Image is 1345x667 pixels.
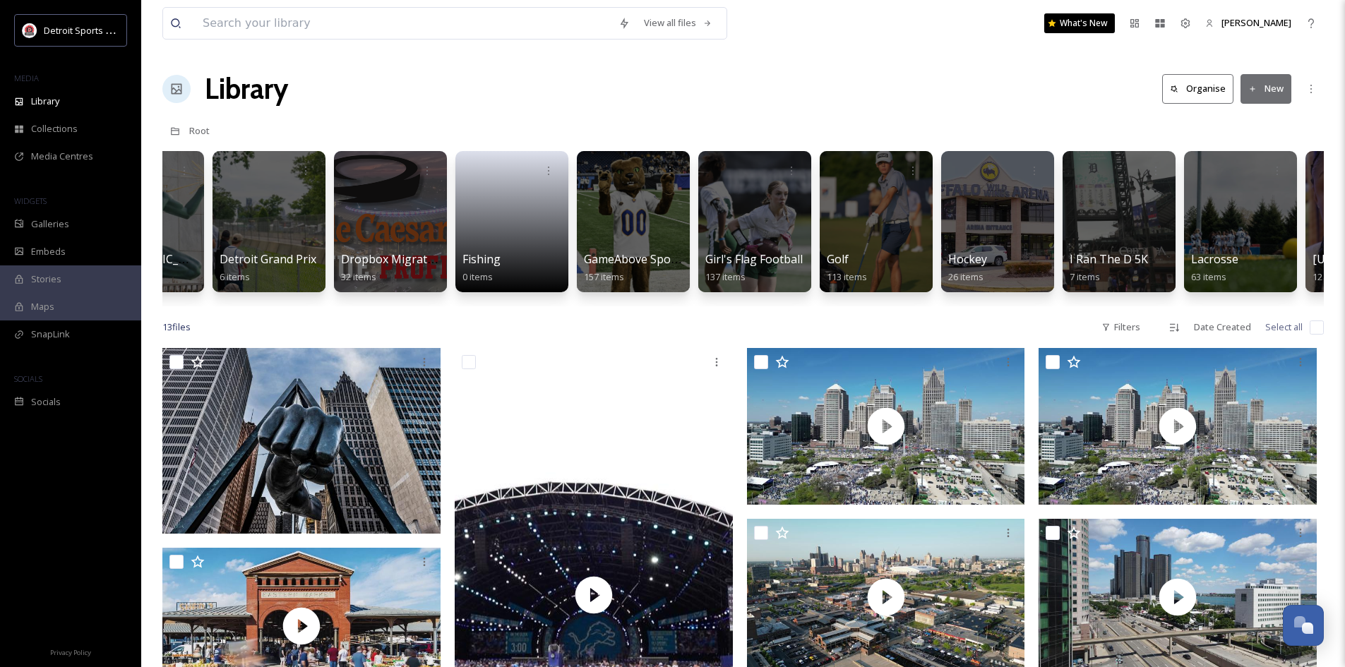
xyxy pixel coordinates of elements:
span: SOCIALS [14,373,42,384]
span: 6 items [220,270,250,283]
a: Dropbox Migration32 items [341,253,444,283]
img: Bureau_DetroitMonuments_7229 (1).jpg [162,348,441,534]
button: New [1241,74,1291,103]
span: Collections [31,122,78,136]
button: Organise [1162,74,1233,103]
a: I Ran The D 5K7 items [1070,253,1148,283]
span: Girl's Flag Football [705,251,803,267]
img: thumbnail [747,348,1025,505]
button: Open Chat [1283,605,1324,646]
span: Detroit Sports Commission [44,23,157,37]
span: 63 items [1191,270,1226,283]
span: Detroit Grand Prix [220,251,316,267]
a: Privacy Policy [50,643,91,660]
a: [PERSON_NAME] [1198,9,1298,37]
div: Filters [1094,313,1147,341]
span: Root [189,124,210,137]
span: Lacrosse [1191,251,1238,267]
span: WIDGETS [14,196,47,206]
a: Detroit Grand Prix6 items [220,253,316,283]
a: Fishing0 items [462,253,501,283]
input: Search your library [196,8,611,39]
span: Select all [1265,320,1303,334]
span: 0 items [462,270,493,283]
span: Privacy Policy [50,648,91,657]
span: 32 items [341,270,376,283]
a: Organise [1162,74,1241,103]
span: 26 items [948,270,984,283]
span: 7 items [1070,270,1100,283]
span: 137 items [705,270,746,283]
span: MEDIA [14,73,39,83]
span: [PERSON_NAME] [1221,16,1291,29]
span: Galleries [31,217,69,231]
a: View all files [637,9,719,37]
span: Socials [31,395,61,409]
span: GameAbove Sports Bowl [584,251,715,267]
a: Golf113 items [827,253,867,283]
a: Lacrosse63 items [1191,253,1238,283]
span: 113 items [827,270,867,283]
span: Golf [827,251,849,267]
span: Fishing [462,251,501,267]
div: Date Created [1187,313,1258,341]
span: Hockey [948,251,987,267]
a: GameAbove Sports Bowl157 items [584,253,715,283]
a: Root [189,122,210,139]
span: Media Centres [31,150,93,163]
img: thumbnail [1039,348,1317,505]
span: Maps [31,300,54,313]
span: Stories [31,272,61,286]
span: Dropbox Migration [341,251,444,267]
span: Library [31,95,59,108]
span: SnapLink [31,328,70,341]
a: Girl's Flag Football137 items [705,253,803,283]
span: 13 file s [162,320,191,334]
span: 157 items [584,270,624,283]
img: crop.webp [23,23,37,37]
a: Hockey26 items [948,253,987,283]
span: I Ran The D 5K [1070,251,1148,267]
a: Library [205,68,288,110]
span: Embeds [31,245,66,258]
a: What's New [1044,13,1115,33]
